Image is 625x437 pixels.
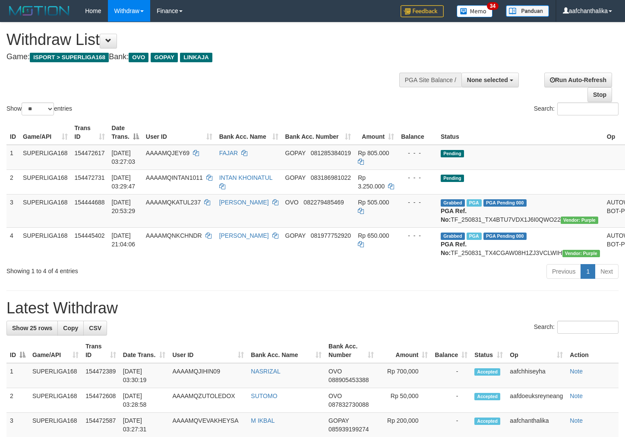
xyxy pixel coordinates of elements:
td: AAAAMQJIHIN09 [169,363,247,388]
span: Copy 081285384019 to clipboard [311,150,351,156]
h4: Game: Bank: [6,53,408,61]
th: Status [437,120,603,145]
th: User ID: activate to sort column ascending [142,120,216,145]
a: Note [570,392,583,399]
span: Accepted [474,368,500,376]
span: GOPAY [151,53,178,62]
td: 1 [6,363,29,388]
div: - - - [401,231,434,240]
td: 2 [6,169,19,194]
span: GOPAY [285,174,306,181]
th: ID [6,120,19,145]
td: TF_250831_TX4CGAW08H1ZJ3VCLWIH [437,227,603,261]
span: AAAAMQINTAN1011 [146,174,203,181]
a: Previous [546,264,581,279]
td: SUPERLIGA168 [29,388,82,413]
span: Marked by aafchhiseyha [467,233,482,240]
b: PGA Ref. No: [441,207,467,223]
div: - - - [401,173,434,182]
span: Accepted [474,393,500,400]
th: Amount: activate to sort column ascending [377,338,431,363]
div: - - - [401,149,434,157]
th: Amount: activate to sort column ascending [354,120,398,145]
td: 4 [6,227,19,261]
span: Rp 650.000 [358,232,389,239]
a: FAJAR [219,150,238,156]
span: PGA Pending [483,233,527,240]
td: SUPERLIGA168 [19,194,71,227]
span: Copy 088905453388 to clipboard [328,376,369,383]
img: Button%20Memo.svg [457,5,493,17]
span: Copy 081977752920 to clipboard [311,232,351,239]
b: PGA Ref. No: [441,241,467,256]
th: Bank Acc. Number: activate to sort column ascending [325,338,377,363]
a: Note [570,368,583,375]
input: Search: [557,321,619,334]
td: AAAAMQZUTOLEDOX [169,388,247,413]
a: [PERSON_NAME] [219,232,269,239]
img: panduan.png [506,5,549,17]
span: None selected [467,77,508,83]
input: Search: [557,102,619,115]
a: Next [595,264,619,279]
span: Copy 087832730088 to clipboard [328,401,369,408]
td: 1 [6,145,19,170]
a: Stop [587,87,612,102]
th: Balance [398,120,437,145]
th: Trans ID: activate to sort column ascending [82,338,120,363]
a: INTAN KHOINATUL [219,174,272,181]
span: AAAAMQJEY69 [146,150,189,156]
div: PGA Site Balance / [399,73,461,87]
span: LINKAJA [180,53,212,62]
span: Copy [63,325,78,332]
span: Marked by aafsoycanthlai [467,199,482,207]
td: SUPERLIGA168 [29,363,82,388]
span: OVO [285,199,299,206]
span: 34 [487,2,499,10]
th: Date Trans.: activate to sort column descending [108,120,142,145]
th: Op: activate to sort column ascending [506,338,566,363]
th: ID: activate to sort column descending [6,338,29,363]
a: M IKBAL [251,417,275,424]
a: Show 25 rows [6,321,58,335]
th: Game/API: activate to sort column ascending [19,120,71,145]
th: User ID: activate to sort column ascending [169,338,247,363]
span: AAAAMQNKCHNDR [146,232,202,239]
span: AAAAMQKATUL237 [146,199,201,206]
th: Balance: activate to sort column ascending [431,338,471,363]
h1: Latest Withdraw [6,300,619,317]
span: [DATE] 20:53:29 [112,199,136,214]
td: [DATE] 03:30:19 [120,363,169,388]
span: GOPAY [328,417,349,424]
span: ISPORT > SUPERLIGA168 [30,53,109,62]
th: Bank Acc. Number: activate to sort column ascending [282,120,355,145]
button: None selected [461,73,519,87]
td: Rp 700,000 [377,363,431,388]
a: CSV [83,321,107,335]
span: 154444688 [75,199,105,206]
span: CSV [89,325,101,332]
td: aafdoeuksreyneang [506,388,566,413]
h1: Withdraw List [6,31,408,48]
th: Trans ID: activate to sort column ascending [71,120,108,145]
span: Show 25 rows [12,325,52,332]
span: [DATE] 21:04:06 [112,232,136,248]
span: Rp 805.000 [358,150,389,156]
td: 3 [6,194,19,227]
a: NASRIZAL [251,368,280,375]
td: SUPERLIGA168 [19,169,71,194]
span: 154472731 [75,174,105,181]
td: TF_250831_TX4BTU7VDX1J6I0QWO22 [437,194,603,227]
span: [DATE] 03:29:47 [112,174,136,190]
th: Bank Acc. Name: activate to sort column ascending [247,338,325,363]
span: Copy 082279485469 to clipboard [303,199,344,206]
label: Search: [534,102,619,115]
span: [DATE] 03:27:03 [112,150,136,165]
span: OVO [328,368,342,375]
td: Rp 50,000 [377,388,431,413]
span: Grabbed [441,199,465,207]
label: Search: [534,321,619,334]
td: 154472608 [82,388,120,413]
span: Vendor URL: https://trx4.1velocity.biz [561,217,598,224]
span: GOPAY [285,150,306,156]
